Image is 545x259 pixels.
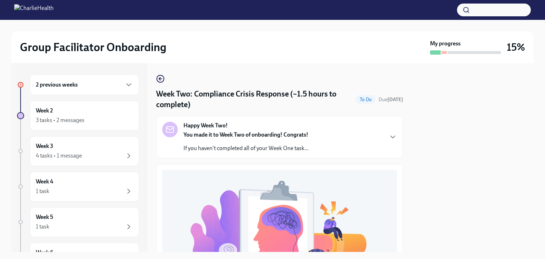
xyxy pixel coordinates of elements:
h6: 2 previous weeks [36,81,78,89]
img: CharlieHealth [14,4,54,16]
h6: Week 6 [36,249,53,257]
h6: Week 4 [36,178,53,186]
h2: Group Facilitator Onboarding [20,40,166,54]
span: To Do [356,97,376,102]
strong: You made it to Week Two of onboarding! Congrats! [183,131,308,138]
div: 3 tasks • 2 messages [36,116,84,124]
span: Due [379,97,403,103]
h6: Week 3 [36,142,53,150]
a: Week 23 tasks • 2 messages [17,101,139,131]
h3: 15% [507,41,525,54]
div: 4 tasks • 1 message [36,152,82,160]
h6: Week 5 [36,213,53,221]
strong: [DATE] [387,97,403,103]
a: Week 51 task [17,207,139,237]
strong: Happy Week Two! [183,122,228,129]
a: Week 41 task [17,172,139,202]
div: 1 task [36,223,49,231]
strong: My progress [430,40,461,48]
a: Week 34 tasks • 1 message [17,136,139,166]
span: September 1st, 2025 10:00 [379,96,403,103]
div: 1 task [36,187,49,195]
h6: Week 2 [36,107,53,115]
div: 2 previous weeks [30,75,139,95]
p: If you haven't completed all of your Week One task... [183,144,309,152]
h4: Week Two: Compliance Crisis Response (~1.5 hours to complete) [156,89,353,110]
